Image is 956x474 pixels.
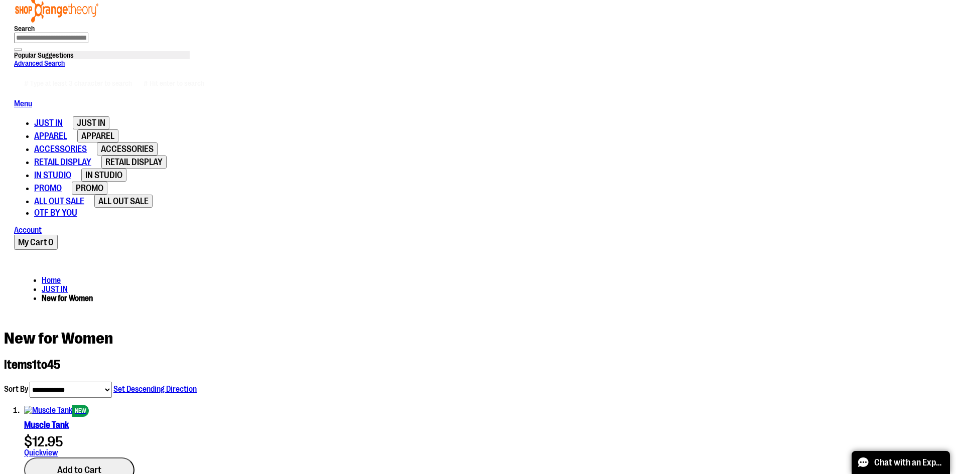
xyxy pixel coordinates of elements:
[105,157,163,167] span: RETAIL DISPLAY
[34,118,63,128] span: JUST IN
[76,183,103,193] span: PROMO
[77,118,105,128] span: JUST IN
[34,183,62,193] span: PROMO
[34,208,77,218] span: OTF BY YOU
[4,329,113,348] span: New for Women
[4,358,952,372] h2: Items to
[81,131,114,141] span: APPAREL
[24,448,58,457] a: Quickview
[42,294,93,303] strong: New for Women
[34,170,71,180] span: IN STUDIO
[24,406,72,415] img: Muscle Tank
[48,237,54,247] span: 0
[32,358,37,372] span: 1
[852,451,950,474] button: Chat with an Expert
[14,235,58,250] button: My Cart
[47,358,60,372] span: 45
[72,405,89,417] span: NEW
[4,385,28,394] label: Sort By
[24,79,132,87] span: # Type at least 3 character to search
[34,157,91,167] span: RETAIL DISPLAY
[14,226,42,235] a: Account
[98,196,149,206] span: ALL OUT SALE
[24,420,69,430] a: Muscle Tank
[101,144,154,154] span: ACCESSORIES
[874,457,944,467] span: Chat with an Expert
[24,433,63,450] span: $12.95
[144,79,204,87] span: # Hit enter to search
[34,196,84,206] span: ALL OUT SALE
[85,170,122,180] span: IN STUDIO
[34,131,67,141] span: APPAREL
[42,285,68,294] a: JUST IN
[34,144,87,154] span: ACCESSORIES
[14,48,22,51] button: Search
[113,385,197,394] a: Set Descending Direction
[42,276,61,285] a: Home
[18,237,47,247] span: My Cart
[14,25,35,33] span: Search
[14,59,65,67] a: Advanced Search
[14,99,32,108] a: Menu
[14,51,190,59] div: Popular Suggestions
